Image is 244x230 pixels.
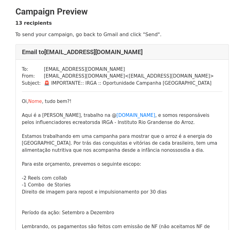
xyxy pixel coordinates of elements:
a: [DOMAIN_NAME] [117,113,155,118]
td: From: [22,73,44,80]
td: [EMAIL_ADDRESS][DOMAIN_NAME] < [EMAIL_ADDRESS][DOMAIN_NAME] > [44,73,214,80]
li: -2 Reels com collab [22,175,222,182]
span: creators [75,120,95,125]
h4: Email to [EMAIL_ADDRESS][DOMAIN_NAME] [22,48,222,56]
h2: Campaign Preview [15,6,229,17]
span: Nome [28,99,42,104]
strong: 13 recipients [15,20,52,26]
td: [EMAIL_ADDRESS][DOMAIN_NAME] [44,66,214,73]
p: To send your campaign, go back to Gmail and click "Send". [15,31,229,38]
td: To: [22,66,44,73]
span: nossos [167,147,183,153]
td: 🚨 IMPORTANTE:: IRGA :: Oportunidade Campanha [GEOGRAPHIC_DATA] [44,80,214,87]
td: Subject: [22,80,44,87]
